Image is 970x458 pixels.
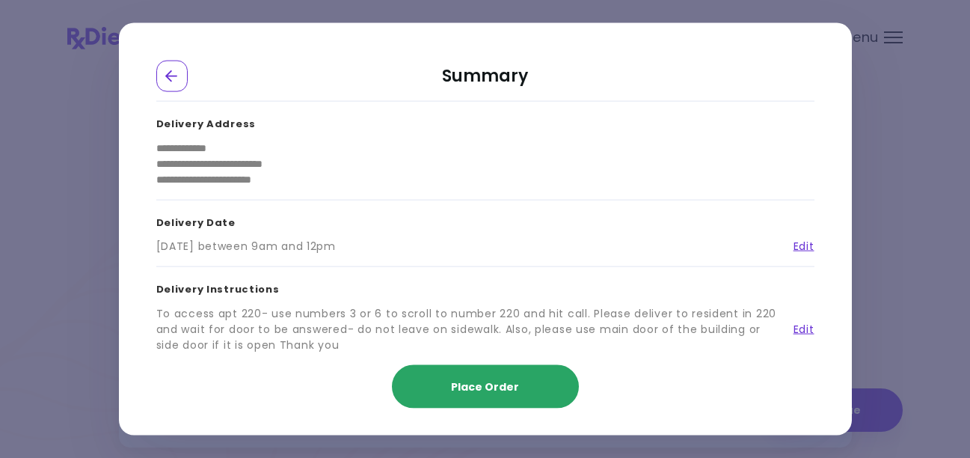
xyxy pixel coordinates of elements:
a: Edit [782,321,814,337]
h2: Summary [156,61,814,102]
div: To access apt 220- use numbers 3 or 6 to scroll to number 220 and hit call. Please deliver to res... [156,305,782,352]
a: Edit [782,239,814,254]
h3: Delivery Date [156,200,814,239]
span: Place Order [451,379,519,394]
div: [DATE] between 9am and 12pm [156,239,336,254]
button: Place Order [392,364,579,408]
h3: Delivery Instructions [156,267,814,306]
h3: Delivery Address [156,102,814,141]
div: Go Back [156,61,188,92]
